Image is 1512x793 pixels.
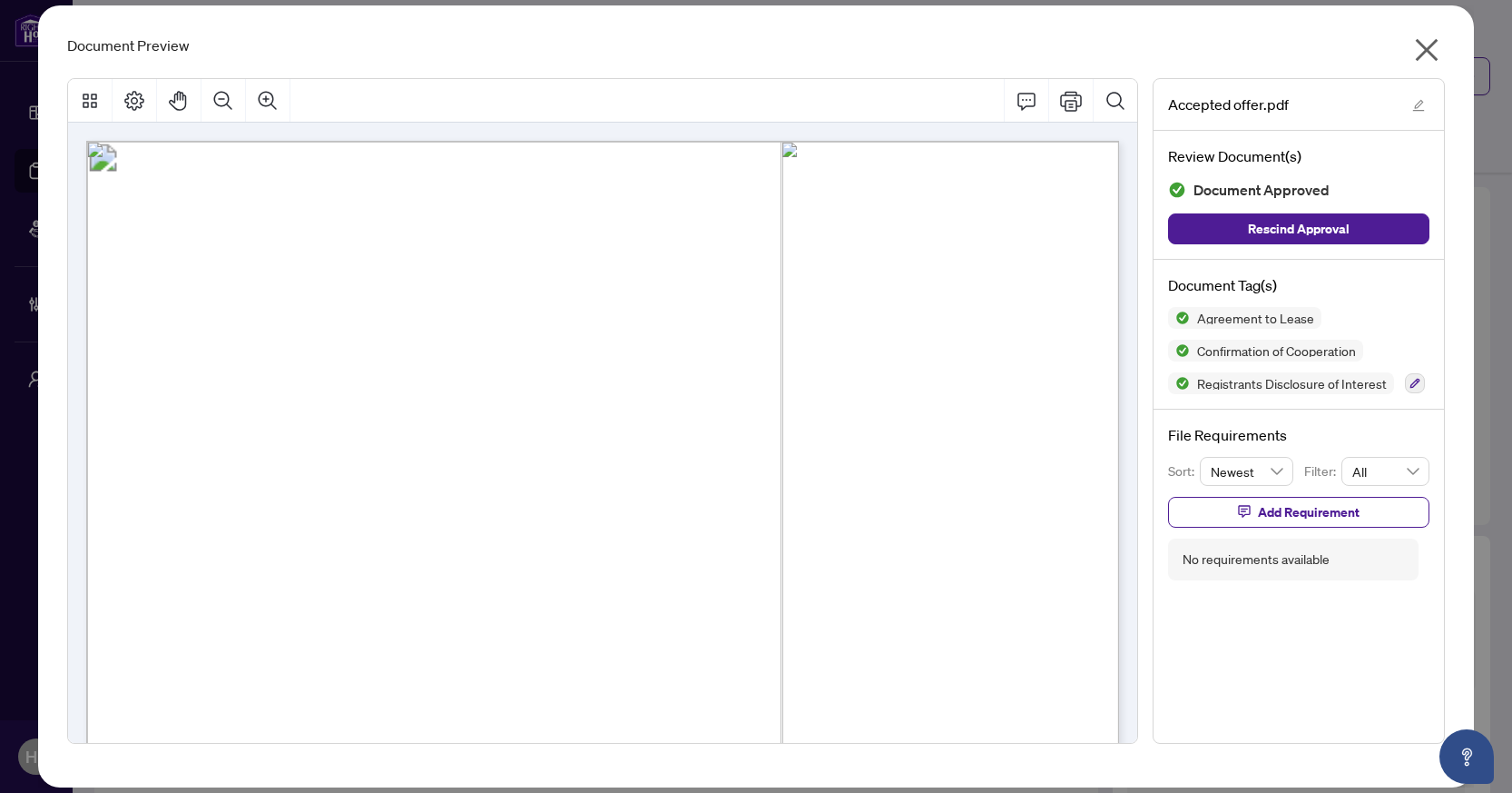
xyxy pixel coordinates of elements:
[1168,145,1429,167] h4: Review Document(s)
[1168,424,1429,446] h4: File Requirements
[1168,372,1190,394] img: Status Icon
[1248,214,1350,243] span: Rescind Approval
[1168,181,1186,199] img: Document Status
[1304,461,1340,481] p: Filter:
[1412,35,1441,64] span: close
[1352,458,1419,485] span: All
[1183,550,1330,570] div: No requirements available
[1168,213,1429,244] button: Rescind Approval
[1193,178,1330,203] span: Document Approved
[1258,498,1360,527] span: Add Requirement
[1190,377,1394,390] span: Registrants Disclosure of Interest
[1190,312,1321,324] span: Agreement to Lease
[1168,340,1190,362] img: Status Icon
[67,35,1446,56] div: Document Preview
[1439,729,1494,784] button: Open asap
[1168,497,1429,528] button: Add Requirement
[1168,274,1429,296] h4: Document Tag(s)
[1168,461,1200,481] p: Sort:
[1168,94,1289,115] span: Accepted offer.pdf
[1190,344,1363,357] span: Confirmation of Cooperation
[1412,99,1425,112] span: edit
[1168,307,1190,329] img: Status Icon
[1211,458,1283,485] span: Newest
